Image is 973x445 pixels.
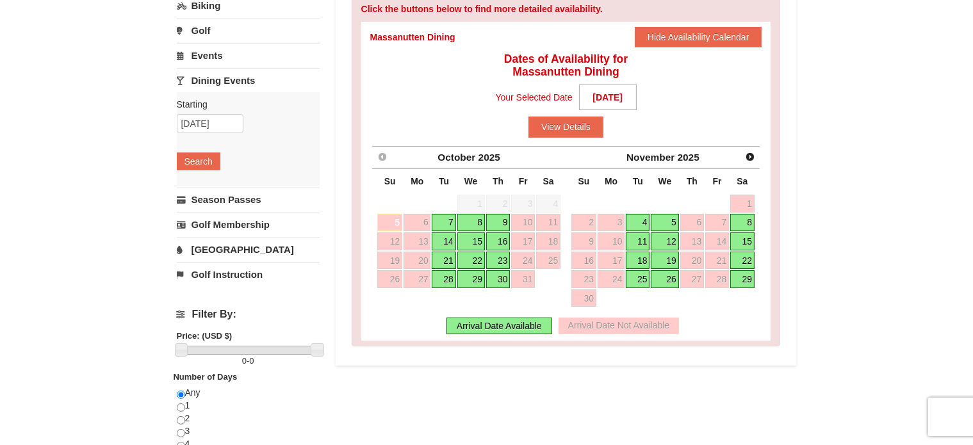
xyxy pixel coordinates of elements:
[680,252,705,270] a: 20
[633,176,643,186] span: Tuesday
[446,318,552,334] div: Arrival Date Available
[432,232,455,250] a: 14
[486,214,511,232] a: 9
[457,214,485,232] a: 8
[486,232,511,250] a: 16
[177,98,310,111] label: Starting
[536,214,560,232] a: 11
[511,214,535,232] a: 10
[511,195,535,213] span: 3
[404,214,430,232] a: 6
[432,252,455,270] a: 21
[457,195,485,213] span: 1
[377,270,402,288] a: 26
[478,152,500,163] span: 2025
[377,152,388,162] span: Prev
[493,176,503,186] span: Thursday
[730,232,755,250] a: 15
[598,252,625,270] a: 17
[177,152,220,170] button: Search
[713,176,722,186] span: Friday
[705,214,729,232] a: 7
[439,176,449,186] span: Tuesday
[626,232,650,250] a: 11
[635,27,762,47] button: Hide Availability Calendar
[377,214,402,232] a: 5
[373,148,391,166] a: Prev
[377,252,402,270] a: 19
[519,176,528,186] span: Friday
[511,252,535,270] a: 24
[432,270,455,288] a: 28
[404,232,430,250] a: 13
[177,213,320,236] a: Golf Membership
[177,355,320,368] label: -
[486,252,511,270] a: 23
[457,252,485,270] a: 22
[626,152,675,163] span: November
[174,372,238,382] strong: Number of Days
[384,176,396,186] span: Sunday
[536,195,560,213] span: 4
[177,309,320,320] h4: Filter By:
[177,331,233,341] strong: Price: (USD $)
[404,252,430,270] a: 20
[730,270,755,288] a: 29
[457,270,485,288] a: 29
[680,232,705,250] a: 13
[730,195,755,213] a: 1
[579,85,637,110] strong: [DATE]
[687,176,698,186] span: Thursday
[598,232,625,250] a: 10
[528,117,603,137] button: View Details
[705,252,729,270] a: 21
[626,214,650,232] a: 4
[705,270,729,288] a: 28
[536,232,560,250] a: 18
[737,176,748,186] span: Saturday
[370,53,762,78] h4: Dates of Availability for Massanutten Dining
[651,232,678,250] a: 12
[571,289,596,307] a: 30
[177,69,320,92] a: Dining Events
[578,176,590,186] span: Sunday
[432,214,455,232] a: 7
[605,176,617,186] span: Monday
[404,270,430,288] a: 27
[361,3,771,15] div: Click the buttons below to find more detailed availability.
[486,270,511,288] a: 30
[249,356,254,366] span: 0
[571,252,596,270] a: 16
[658,176,672,186] span: Wednesday
[242,356,247,366] span: 0
[626,270,650,288] a: 25
[678,152,699,163] span: 2025
[411,176,423,186] span: Monday
[486,195,511,213] span: 2
[177,263,320,286] a: Golf Instruction
[598,270,625,288] a: 24
[437,152,475,163] span: October
[177,188,320,211] a: Season Passes
[680,214,705,232] a: 6
[571,232,596,250] a: 9
[680,270,705,288] a: 27
[177,238,320,261] a: [GEOGRAPHIC_DATA]
[745,152,755,162] span: Next
[571,214,596,232] a: 2
[543,176,554,186] span: Saturday
[370,31,455,44] div: Massanutten Dining
[377,232,402,250] a: 12
[177,19,320,42] a: Golf
[730,214,755,232] a: 8
[496,88,573,107] span: Your Selected Date
[536,252,560,270] a: 25
[511,232,535,250] a: 17
[511,270,535,288] a: 31
[177,44,320,67] a: Events
[571,270,596,288] a: 23
[651,252,678,270] a: 19
[730,252,755,270] a: 22
[464,176,478,186] span: Wednesday
[741,148,759,166] a: Next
